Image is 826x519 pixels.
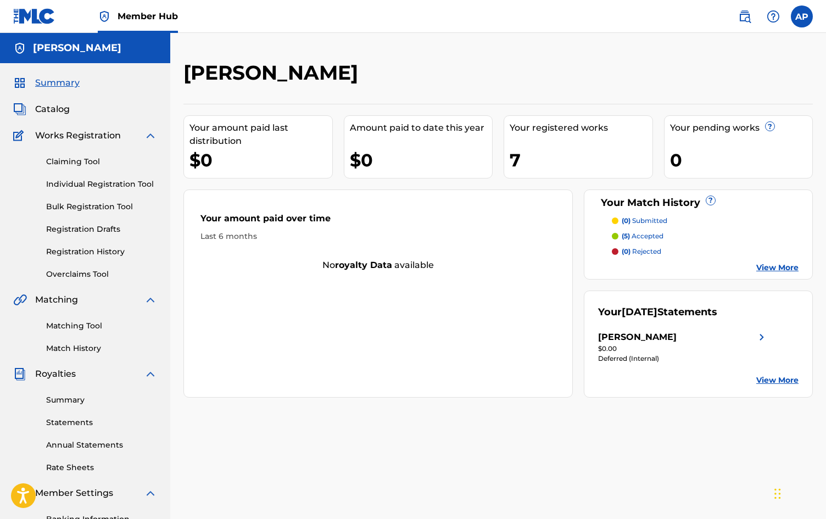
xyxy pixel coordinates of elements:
[98,10,111,23] img: Top Rightsholder
[755,331,768,344] img: right chevron icon
[200,212,556,231] div: Your amount paid over time
[46,178,157,190] a: Individual Registration Tool
[738,10,751,23] img: search
[734,5,756,27] a: Public Search
[670,148,813,172] div: 0
[46,156,157,168] a: Claiming Tool
[766,122,774,131] span: ?
[35,103,70,116] span: Catalog
[33,42,121,54] h5: ANDREW PELFREY
[771,466,826,519] iframe: Chat Widget
[13,103,26,116] img: Catalog
[144,367,157,381] img: expand
[598,331,677,344] div: [PERSON_NAME]
[13,487,26,500] img: Member Settings
[598,344,768,354] div: $0.00
[350,148,493,172] div: $0
[622,231,663,241] p: accepted
[612,247,799,256] a: (0) rejected
[756,262,799,274] a: View More
[13,367,26,381] img: Royalties
[510,148,652,172] div: 7
[13,293,27,306] img: Matching
[622,216,630,225] span: (0)
[670,121,813,135] div: Your pending works
[598,331,768,364] a: [PERSON_NAME]right chevron icon$0.00Deferred (Internal)
[774,477,781,510] div: Drag
[46,394,157,406] a: Summary
[144,129,157,142] img: expand
[622,216,667,226] p: submitted
[756,375,799,386] a: View More
[189,121,332,148] div: Your amount paid last distribution
[622,232,630,240] span: (5)
[13,76,26,90] img: Summary
[767,10,780,23] img: help
[598,354,768,364] div: Deferred (Internal)
[35,129,121,142] span: Works Registration
[46,462,157,473] a: Rate Sheets
[350,121,493,135] div: Amount paid to date this year
[183,60,364,85] h2: [PERSON_NAME]
[762,5,784,27] div: Help
[612,231,799,241] a: (5) accepted
[189,148,332,172] div: $0
[46,201,157,213] a: Bulk Registration Tool
[46,320,157,332] a: Matching Tool
[612,216,799,226] a: (0) submitted
[144,487,157,500] img: expand
[35,487,113,500] span: Member Settings
[13,8,55,24] img: MLC Logo
[598,196,799,210] div: Your Match History
[46,343,157,354] a: Match History
[598,305,717,320] div: Your Statements
[200,231,556,242] div: Last 6 months
[706,196,715,205] span: ?
[13,76,80,90] a: SummarySummary
[46,439,157,451] a: Annual Statements
[13,129,27,142] img: Works Registration
[622,306,657,318] span: [DATE]
[510,121,652,135] div: Your registered works
[622,247,661,256] p: rejected
[622,247,630,255] span: (0)
[791,5,813,27] div: User Menu
[13,42,26,55] img: Accounts
[795,344,826,433] iframe: Resource Center
[46,417,157,428] a: Statements
[46,269,157,280] a: Overclaims Tool
[335,260,392,270] strong: royalty data
[35,76,80,90] span: Summary
[46,224,157,235] a: Registration Drafts
[184,259,572,272] div: No available
[46,246,157,258] a: Registration History
[118,10,178,23] span: Member Hub
[35,293,78,306] span: Matching
[35,367,76,381] span: Royalties
[13,103,70,116] a: CatalogCatalog
[144,293,157,306] img: expand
